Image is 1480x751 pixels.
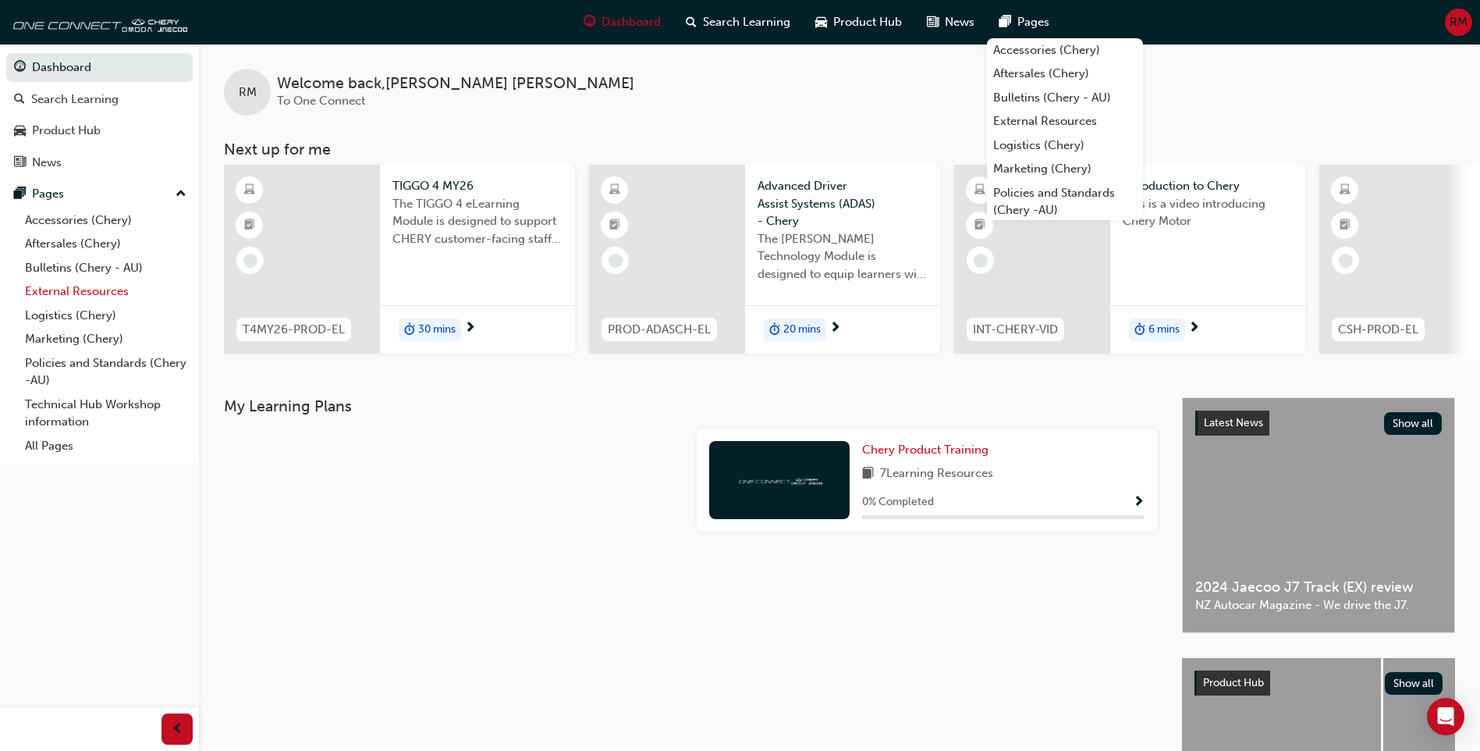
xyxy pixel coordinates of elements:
[914,6,987,38] a: news-iconNews
[1123,195,1293,230] span: This is a video introducing Chery Motor
[1017,13,1049,31] span: Pages
[999,12,1011,32] span: pages-icon
[32,154,62,172] div: News
[987,38,1143,62] a: Accessories (Chery)
[973,321,1058,339] span: INT-CHERY-VID
[19,393,193,434] a: Technical Hub Workshop information
[974,180,985,201] span: learningResourceType_ELEARNING-icon
[14,156,26,170] span: news-icon
[172,720,183,739] span: prev-icon
[927,12,939,32] span: news-icon
[6,85,193,114] a: Search Learning
[589,165,940,354] a: PROD-ADASCH-ELAdvanced Driver Assist Systems (ADAS) - CheryThe [PERSON_NAME] Technology Module is...
[609,215,620,236] span: booktick-icon
[862,493,934,511] span: 0 % Completed
[736,472,822,487] img: oneconnect
[1339,254,1353,268] span: learningRecordVerb_NONE-icon
[19,351,193,393] a: Policies and Standards (Chery -AU)
[758,177,928,230] span: Advanced Driver Assist Systems (ADAS) - Chery
[833,13,902,31] span: Product Hub
[987,109,1143,133] a: External Resources
[176,184,186,205] span: up-icon
[1203,676,1264,689] span: Product Hub
[6,53,193,82] a: Dashboard
[769,320,780,340] span: duration-icon
[1195,578,1442,596] span: 2024 Jaecoo J7 Track (EX) review
[277,94,365,108] span: To One Connect
[974,254,988,268] span: learningRecordVerb_NONE-icon
[32,185,64,203] div: Pages
[987,6,1062,38] a: pages-iconPages
[1188,322,1200,336] span: next-icon
[1204,416,1263,429] span: Latest News
[987,62,1143,86] a: Aftersales (Chery)
[1340,215,1350,236] span: booktick-icon
[8,6,187,37] img: oneconnect
[686,12,697,32] span: search-icon
[862,441,995,459] a: Chery Product Training
[19,208,193,233] a: Accessories (Chery)
[1182,397,1455,633] a: Latest NewsShow all2024 Jaecoo J7 Track (EX) reviewNZ Autocar Magazine - We drive the J7.
[1338,321,1418,339] span: CSH-PROD-EL
[14,93,25,107] span: search-icon
[31,91,119,109] div: Search Learning
[224,397,1157,415] h3: My Learning Plans
[609,254,623,268] span: learningRecordVerb_NONE-icon
[815,12,827,32] span: car-icon
[243,321,345,339] span: T4MY26-PROD-EL
[6,180,193,208] button: Pages
[392,195,563,248] span: The TIGGO 4 eLearning Module is designed to support CHERY customer-facing staff with the product ...
[239,84,257,101] span: RM
[6,116,193,145] a: Product Hub
[1450,13,1468,31] span: RM
[584,12,595,32] span: guage-icon
[243,254,257,268] span: learningRecordVerb_NONE-icon
[803,6,914,38] a: car-iconProduct Hub
[244,215,255,236] span: booktick-icon
[571,6,673,38] a: guage-iconDashboard
[703,13,790,31] span: Search Learning
[945,13,974,31] span: News
[418,321,456,339] span: 30 mins
[609,180,620,201] span: learningResourceType_ELEARNING-icon
[608,321,711,339] span: PROD-ADASCH-EL
[199,141,1480,158] h3: Next up for me
[783,321,821,339] span: 20 mins
[19,232,193,256] a: Aftersales (Chery)
[6,50,193,180] button: DashboardSearch LearningProduct HubNews
[14,61,26,75] span: guage-icon
[244,180,255,201] span: learningResourceType_ELEARNING-icon
[19,279,193,304] a: External Resources
[1195,411,1442,436] a: Latest NewsShow all
[987,181,1143,222] a: Policies and Standards (Chery -AU)
[880,464,993,484] span: 7 Learning Resources
[1133,493,1145,512] button: Show Progress
[19,327,193,351] a: Marketing (Chery)
[602,13,661,31] span: Dashboard
[1385,672,1443,695] button: Show all
[6,148,193,177] a: News
[404,320,415,340] span: duration-icon
[464,322,476,336] span: next-icon
[987,133,1143,158] a: Logistics (Chery)
[1195,596,1442,614] span: NZ Autocar Magazine - We drive the J7.
[974,215,985,236] span: booktick-icon
[954,165,1305,354] a: INT-CHERY-VIDIntroduction to CheryThis is a video introducing Chery Motorduration-icon6 mins
[1148,321,1180,339] span: 6 mins
[1194,671,1443,696] a: Product HubShow all
[1133,496,1145,510] span: Show Progress
[224,165,575,354] a: T4MY26-PROD-ELTIGGO 4 MY26The TIGGO 4 eLearning Module is designed to support CHERY customer-faci...
[14,124,26,138] span: car-icon
[673,6,803,38] a: search-iconSearch Learning
[19,256,193,280] a: Bulletins (Chery - AU)
[1340,180,1350,201] span: learningResourceType_ELEARNING-icon
[14,187,26,201] span: pages-icon
[862,443,988,457] span: Chery Product Training
[987,86,1143,110] a: Bulletins (Chery - AU)
[829,322,841,336] span: next-icon
[1445,9,1472,36] button: RM
[19,434,193,458] a: All Pages
[862,464,874,484] span: book-icon
[1384,412,1443,435] button: Show all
